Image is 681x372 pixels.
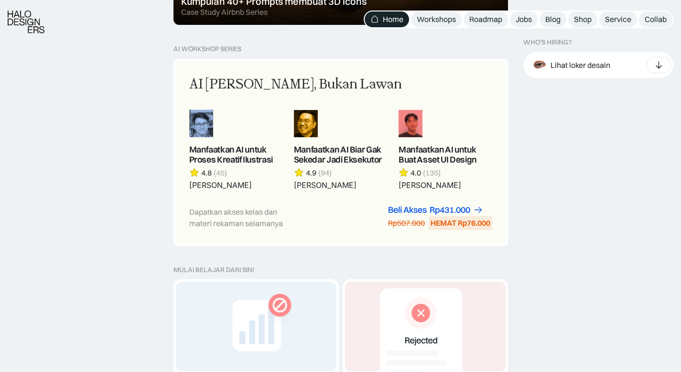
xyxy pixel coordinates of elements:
[510,11,538,27] a: Jobs
[599,11,637,27] a: Service
[639,11,672,27] a: Collab
[469,14,502,24] div: Roadmap
[540,11,566,27] a: Blog
[388,205,427,215] div: Beli Akses
[523,38,572,46] div: WHO’S HIRING?
[417,14,456,24] div: Workshops
[545,14,561,24] div: Blog
[645,14,667,24] div: Collab
[551,60,610,70] div: Lihat loker desain
[189,75,402,95] div: AI [PERSON_NAME], Bukan Lawan
[173,45,241,53] div: AI Workshop Series
[568,11,597,27] a: Shop
[464,11,508,27] a: Roadmap
[365,11,409,27] a: Home
[383,14,403,24] div: Home
[605,14,631,24] div: Service
[189,206,297,229] div: Dapatkan akses kelas dan materi rekaman selamanya
[574,14,592,24] div: Shop
[411,11,462,27] a: Workshops
[430,205,470,215] div: Rp431.000
[388,205,483,215] a: Beli AksesRp431.000
[431,218,490,228] div: HEMAT Rp76.000
[388,218,425,228] div: Rp507.000
[173,266,508,274] div: MULAI BELAJAR DARI SINI
[516,14,532,24] div: Jobs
